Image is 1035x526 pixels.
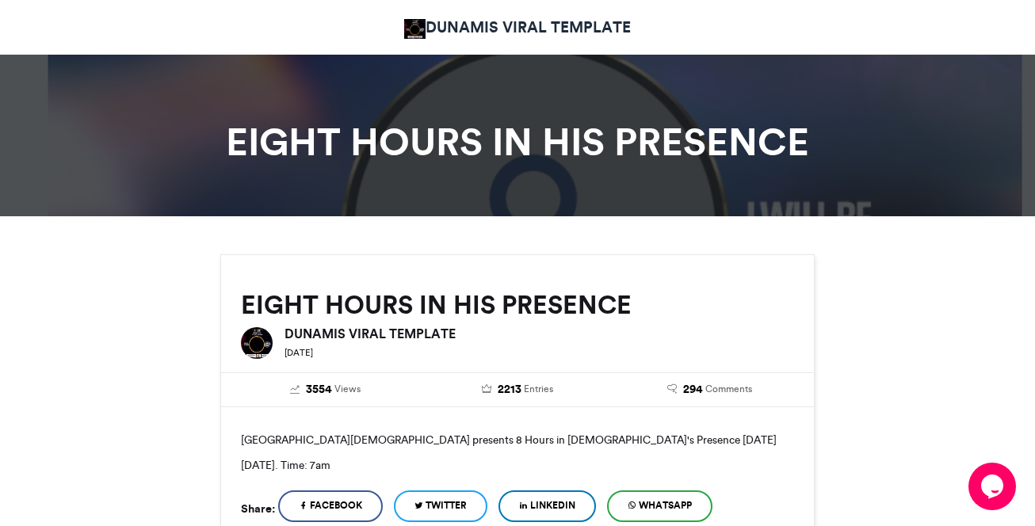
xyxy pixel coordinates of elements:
[78,123,957,161] h1: EIGHT HOURS IN HIS PRESENCE
[285,347,313,358] small: [DATE]
[278,490,383,522] a: Facebook
[498,490,596,522] a: LinkedIn
[241,327,273,359] img: DUNAMIS VIRAL TEMPLATE
[306,381,332,398] span: 3554
[968,463,1019,510] iframe: chat widget
[285,327,794,340] h6: DUNAMIS VIRAL TEMPLATE
[241,427,794,478] p: [GEOGRAPHIC_DATA][DEMOGRAPHIC_DATA] presents 8 Hours in [DEMOGRAPHIC_DATA]'s Presence [DATE][DATE...
[426,498,467,513] span: Twitter
[498,381,521,398] span: 2213
[241,381,410,398] a: 3554 Views
[404,19,426,39] img: DUNAMIS VIRAL TEMPLATE
[639,498,692,513] span: WhatsApp
[524,382,553,396] span: Entries
[241,291,794,319] h2: EIGHT HOURS IN HIS PRESENCE
[334,382,361,396] span: Views
[705,382,752,396] span: Comments
[310,498,362,513] span: Facebook
[625,381,794,398] a: 294 Comments
[607,490,712,522] a: WhatsApp
[433,381,602,398] a: 2213 Entries
[241,498,275,519] h5: Share:
[683,381,703,398] span: 294
[394,490,487,522] a: Twitter
[404,16,631,39] a: DUNAMIS VIRAL TEMPLATE
[530,498,575,513] span: LinkedIn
